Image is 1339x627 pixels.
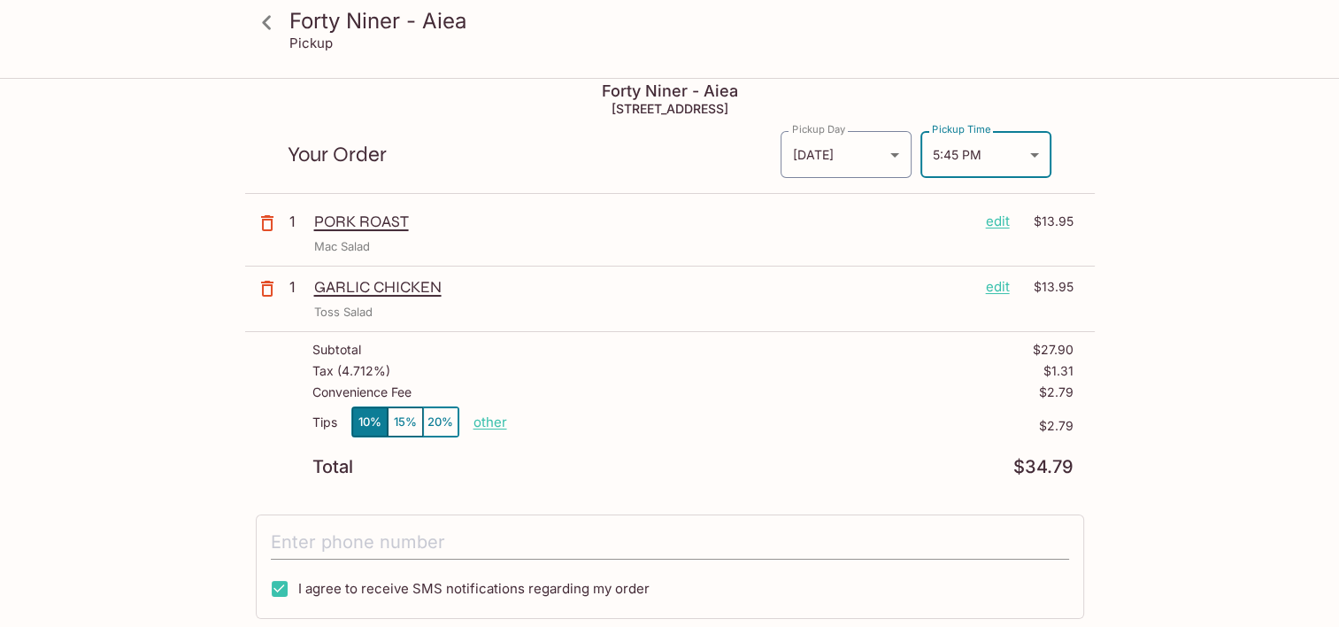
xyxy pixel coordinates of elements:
[1033,343,1074,357] p: $27.90
[932,122,991,136] label: Pickup Time
[245,81,1095,101] h4: Forty Niner - Aiea
[314,212,972,231] p: PORK ROAST
[314,238,370,255] p: Mac Salad
[1020,212,1074,231] p: $13.95
[298,580,650,597] span: I agree to receive SMS notifications regarding my order
[289,277,307,297] p: 1
[1043,364,1074,378] p: $1.31
[352,407,388,437] button: 10%
[312,343,361,357] p: Subtotal
[792,122,845,136] label: Pickup Day
[289,7,1081,35] h3: Forty Niner - Aiea
[781,131,912,178] div: [DATE]
[314,277,972,297] p: GARLIC CHICKEN
[920,131,1051,178] div: 5:45 PM
[312,415,337,430] p: Tips
[312,364,390,378] p: Tax ( 4.712% )
[271,526,1069,560] input: Enter phone number
[245,101,1095,116] h5: [STREET_ADDRESS]
[1020,277,1074,297] p: $13.95
[312,385,412,399] p: Convenience Fee
[1013,459,1074,476] p: $34.79
[314,304,373,321] p: Toss Salad
[289,212,307,231] p: 1
[289,35,333,51] p: Pickup
[507,419,1074,433] p: $2.79
[473,414,507,430] button: other
[986,277,1010,297] p: edit
[388,407,423,437] button: 15%
[423,407,458,437] button: 20%
[288,146,780,163] p: Your Order
[986,212,1010,231] p: edit
[312,459,353,476] p: Total
[1039,385,1074,399] p: $2.79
